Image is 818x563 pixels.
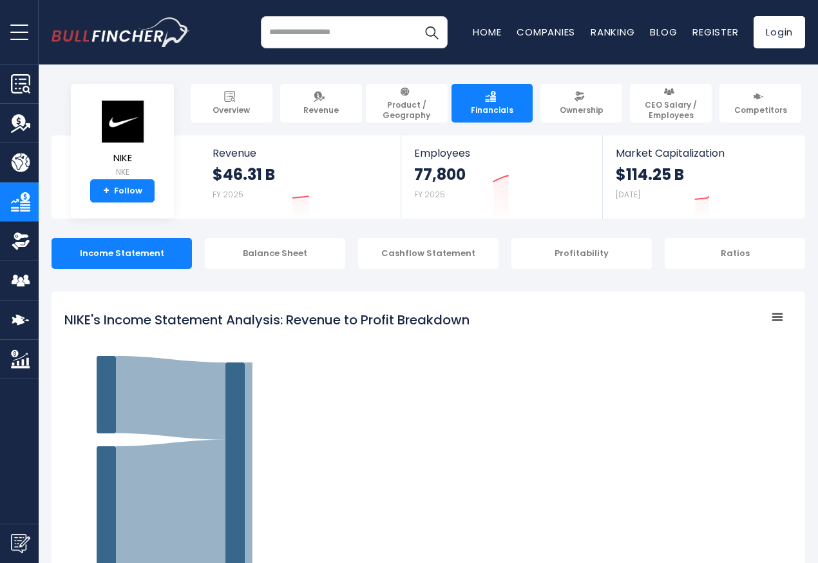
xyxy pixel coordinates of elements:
[414,189,445,200] small: FY 2025
[754,16,805,48] a: Login
[100,153,145,164] span: NIKE
[280,84,362,123] a: Revenue
[452,84,533,123] a: Financials
[64,311,470,329] tspan: NIKE's Income Statement Analysis: Revenue to Profit Breakdown
[366,84,448,123] a: Product / Geography
[213,189,243,200] small: FY 2025
[103,185,109,197] strong: +
[511,238,652,269] div: Profitability
[734,105,787,115] span: Competitors
[414,164,466,184] strong: 77,800
[616,147,791,159] span: Market Capitalization
[52,17,190,47] a: Go to homepage
[191,84,272,123] a: Overview
[200,135,401,219] a: Revenue $46.31 B FY 2025
[616,164,684,184] strong: $114.25 B
[560,105,604,115] span: Ownership
[372,100,442,120] span: Product / Geography
[591,25,634,39] a: Ranking
[52,17,190,47] img: bullfincher logo
[415,16,448,48] button: Search
[665,238,805,269] div: Ratios
[650,25,677,39] a: Blog
[358,238,499,269] div: Cashflow Statement
[99,99,146,180] a: NIKE NKE
[719,84,801,123] a: Competitors
[692,25,738,39] a: Register
[616,189,640,200] small: [DATE]
[636,100,706,120] span: CEO Salary / Employees
[205,238,345,269] div: Balance Sheet
[52,238,192,269] div: Income Statement
[303,105,339,115] span: Revenue
[213,164,275,184] strong: $46.31 B
[540,84,622,123] a: Ownership
[11,232,30,251] img: Ownership
[213,105,250,115] span: Overview
[471,105,513,115] span: Financials
[90,179,155,202] a: +Follow
[473,25,501,39] a: Home
[414,147,589,159] span: Employees
[630,84,712,123] a: CEO Salary / Employees
[100,166,145,178] small: NKE
[401,135,602,219] a: Employees 77,800 FY 2025
[213,147,388,159] span: Revenue
[603,135,804,219] a: Market Capitalization $114.25 B [DATE]
[517,25,575,39] a: Companies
